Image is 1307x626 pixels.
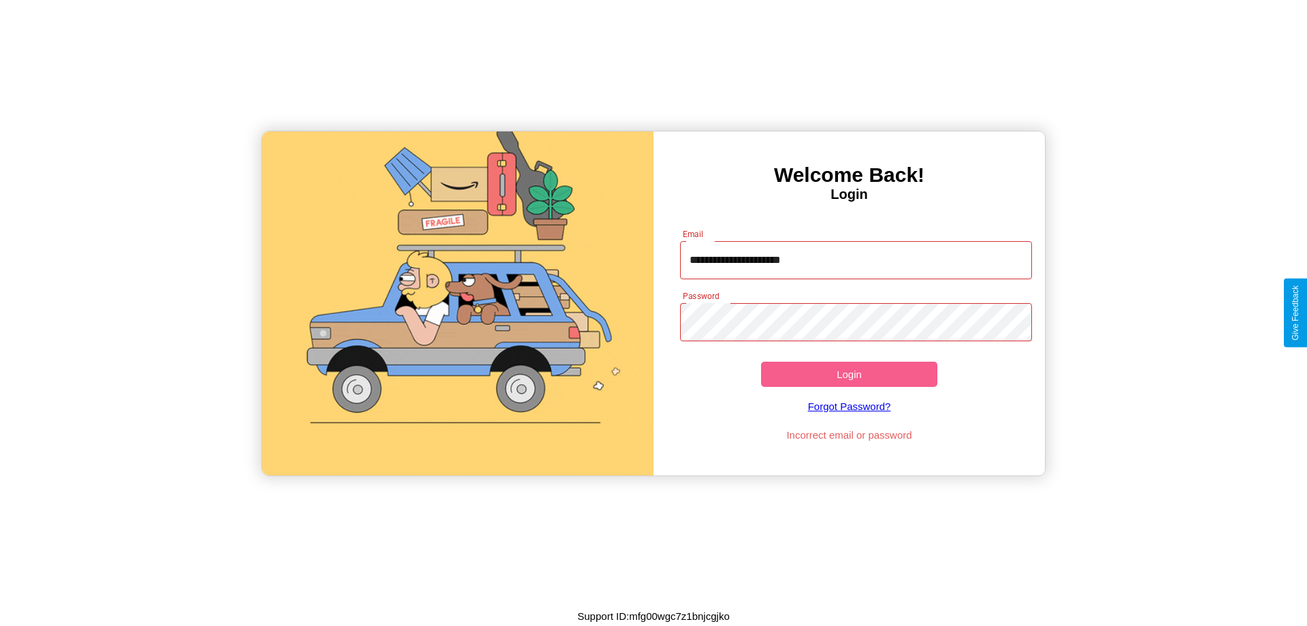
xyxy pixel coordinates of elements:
img: gif [262,131,653,475]
p: Incorrect email or password [673,426,1026,444]
a: Forgot Password? [673,387,1026,426]
div: Give Feedback [1291,285,1300,341]
h3: Welcome Back! [653,163,1045,187]
p: Support ID: mfg00wgc7z1bnjcgjko [577,607,729,625]
label: Password [683,290,719,302]
h4: Login [653,187,1045,202]
label: Email [683,228,704,240]
button: Login [761,362,937,387]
